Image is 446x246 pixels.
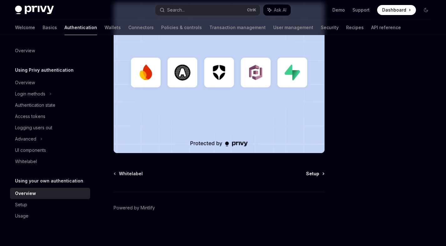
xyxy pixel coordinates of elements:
a: Overview [10,188,90,199]
div: Usage [15,212,28,220]
a: Authentication [64,20,97,35]
a: Setup [10,199,90,210]
div: Search... [167,6,185,14]
img: dark logo [15,6,54,14]
a: Welcome [15,20,35,35]
a: Powered by Mintlify [114,205,155,211]
a: Basics [43,20,57,35]
span: Ask AI [274,7,286,13]
div: Access tokens [15,113,45,120]
a: Setup [306,171,324,177]
a: Recipes [346,20,364,35]
span: Setup [306,171,319,177]
a: Whitelabel [10,156,90,167]
div: Login methods [15,90,45,98]
button: Search...CtrlK [155,4,260,16]
button: Ask AI [263,4,291,16]
a: Whitelabel [114,171,143,177]
a: Transaction management [209,20,266,35]
img: JWT-based auth splash [114,3,325,153]
a: Policies & controls [161,20,202,35]
a: Demo [332,7,345,13]
div: Overview [15,190,36,197]
span: Ctrl K [247,8,256,13]
span: Whitelabel [119,171,143,177]
a: Support [352,7,370,13]
h5: Using Privy authentication [15,66,74,74]
a: Wallets [105,20,121,35]
div: Overview [15,47,35,54]
a: Overview [10,45,90,56]
a: API reference [371,20,401,35]
h5: Using your own authentication [15,177,83,185]
div: Whitelabel [15,158,37,165]
button: Toggle dark mode [421,5,431,15]
a: Authentication state [10,100,90,111]
a: User management [273,20,313,35]
a: Access tokens [10,111,90,122]
div: Overview [15,79,35,86]
span: Dashboard [382,7,406,13]
div: Authentication state [15,101,55,109]
a: Dashboard [377,5,416,15]
div: UI components [15,146,46,154]
div: Setup [15,201,27,208]
a: UI components [10,145,90,156]
a: Overview [10,77,90,88]
div: Logging users out [15,124,52,131]
a: Connectors [128,20,154,35]
a: Usage [10,210,90,222]
a: Security [321,20,339,35]
div: Advanced [15,135,36,143]
a: Logging users out [10,122,90,133]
